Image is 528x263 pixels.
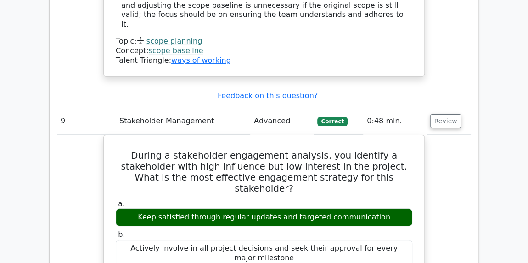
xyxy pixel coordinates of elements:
[116,108,250,134] td: Stakeholder Management
[57,108,116,134] td: 9
[116,37,412,65] div: Talent Triangle:
[118,230,125,239] span: b.
[250,108,314,134] td: Advanced
[116,208,412,226] div: Keep satisfied through regular updates and targeted communication
[363,108,426,134] td: 0:48 min.
[146,37,202,45] a: scope planning
[116,46,412,56] div: Concept:
[430,114,461,128] button: Review
[218,91,318,100] a: Feedback on this question?
[115,150,413,194] h5: During a stakeholder engagement analysis, you identify a stakeholder with high influence but low ...
[116,37,412,46] div: Topic:
[149,46,203,55] a: scope baseline
[171,56,231,65] a: ways of working
[118,199,125,208] span: a.
[317,117,347,126] span: Correct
